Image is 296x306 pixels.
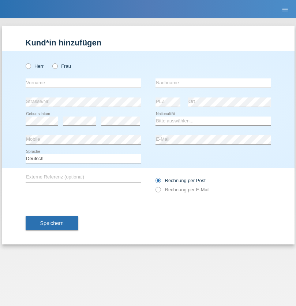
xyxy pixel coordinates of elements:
label: Rechnung per E-Mail [156,187,210,192]
label: Herr [26,63,44,69]
h1: Kund*in hinzufügen [26,38,271,47]
label: Frau [52,63,71,69]
button: Speichern [26,216,78,230]
a: menu [278,7,292,11]
span: Speichern [40,220,64,226]
input: Rechnung per Post [156,178,160,187]
input: Frau [52,63,57,68]
input: Herr [26,63,30,68]
input: Rechnung per E-Mail [156,187,160,196]
i: menu [281,6,289,13]
label: Rechnung per Post [156,178,206,183]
